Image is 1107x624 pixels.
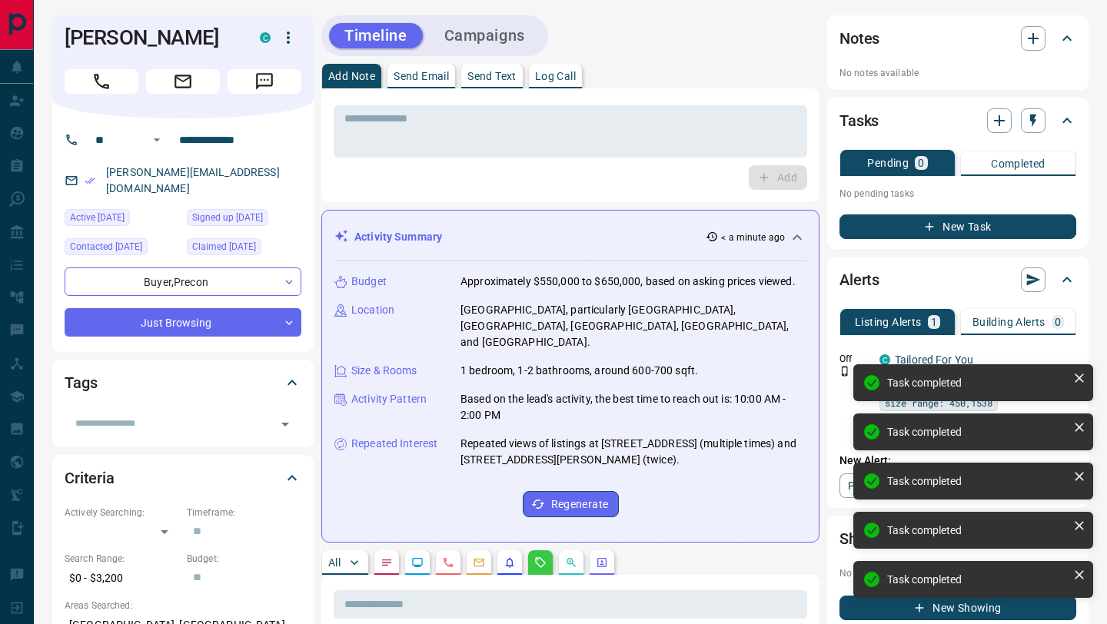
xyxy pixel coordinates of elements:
[839,526,905,551] h2: Showings
[260,32,271,43] div: condos.ca
[65,552,179,566] p: Search Range:
[931,317,937,327] p: 1
[839,566,1076,580] p: No showings booked
[70,210,125,225] span: Active [DATE]
[65,506,179,519] p: Actively Searching:
[85,175,95,186] svg: Email Verified
[351,436,437,452] p: Repeated Interest
[429,23,540,48] button: Campaigns
[148,131,166,149] button: Open
[70,239,142,254] span: Contacted [DATE]
[879,354,890,365] div: condos.ca
[192,239,256,254] span: Claimed [DATE]
[460,436,806,468] p: Repeated views of listings at [STREET_ADDRESS] (multiple times) and [STREET_ADDRESS][PERSON_NAME]...
[839,267,879,292] h2: Alerts
[65,370,97,395] h2: Tags
[972,317,1045,327] p: Building Alerts
[460,274,796,290] p: Approximately $550,000 to $650,000, based on asking prices viewed.
[467,71,517,81] p: Send Text
[839,20,1076,57] div: Notes
[918,158,924,168] p: 0
[65,466,115,490] h2: Criteria
[442,556,454,569] svg: Calls
[839,473,919,498] a: Property
[839,182,1076,205] p: No pending tasks
[839,596,1076,620] button: New Showing
[473,556,485,569] svg: Emails
[839,366,850,377] svg: Push Notification Only
[855,317,922,327] p: Listing Alerts
[329,23,423,48] button: Timeline
[351,391,427,407] p: Activity Pattern
[887,426,1067,438] div: Task completed
[65,308,301,337] div: Just Browsing
[381,556,393,569] svg: Notes
[887,377,1067,389] div: Task completed
[65,364,301,401] div: Tags
[887,524,1067,536] div: Task completed
[351,363,417,379] p: Size & Rooms
[351,274,387,290] p: Budget
[839,26,879,51] h2: Notes
[65,69,138,94] span: Call
[596,556,608,569] svg: Agent Actions
[895,353,973,366] a: Tailored For You
[65,599,301,612] p: Areas Searched:
[65,209,179,231] div: Sat Sep 13 2025
[839,108,879,133] h2: Tasks
[328,557,341,568] p: All
[460,302,806,350] p: [GEOGRAPHIC_DATA], particularly [GEOGRAPHIC_DATA], [GEOGRAPHIC_DATA], [GEOGRAPHIC_DATA], [GEOGRAP...
[839,453,1076,469] p: New Alert:
[106,166,280,194] a: [PERSON_NAME][EMAIL_ADDRESS][DOMAIN_NAME]
[351,302,394,318] p: Location
[991,158,1045,169] p: Completed
[839,520,1076,557] div: Showings
[187,552,301,566] p: Budget:
[839,261,1076,298] div: Alerts
[65,566,179,591] p: $0 - $3,200
[534,556,547,569] svg: Requests
[65,460,301,496] div: Criteria
[187,506,301,519] p: Timeframe:
[887,573,1067,586] div: Task completed
[334,223,806,251] div: Activity Summary< a minute ago
[565,556,577,569] svg: Opportunities
[146,69,220,94] span: Email
[1055,317,1061,327] p: 0
[228,69,301,94] span: Message
[192,210,263,225] span: Signed up [DATE]
[523,491,619,517] button: Regenerate
[411,556,424,569] svg: Lead Browsing Activity
[274,413,296,435] button: Open
[504,556,516,569] svg: Listing Alerts
[460,363,698,379] p: 1 bedroom, 1-2 bathrooms, around 600-700 sqft.
[839,352,870,366] p: Off
[839,102,1076,139] div: Tasks
[187,209,301,231] div: Wed Jul 22 2020
[65,25,237,50] h1: [PERSON_NAME]
[460,391,806,423] p: Based on the lead's activity, the best time to reach out is: 10:00 AM - 2:00 PM
[721,231,785,244] p: < a minute ago
[65,267,301,296] div: Buyer , Precon
[65,238,179,260] div: Thu Dec 21 2023
[354,229,442,245] p: Activity Summary
[394,71,449,81] p: Send Email
[839,214,1076,239] button: New Task
[839,66,1076,80] p: No notes available
[887,475,1067,487] div: Task completed
[187,238,301,260] div: Tue Sep 09 2025
[328,71,375,81] p: Add Note
[535,71,576,81] p: Log Call
[867,158,909,168] p: Pending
